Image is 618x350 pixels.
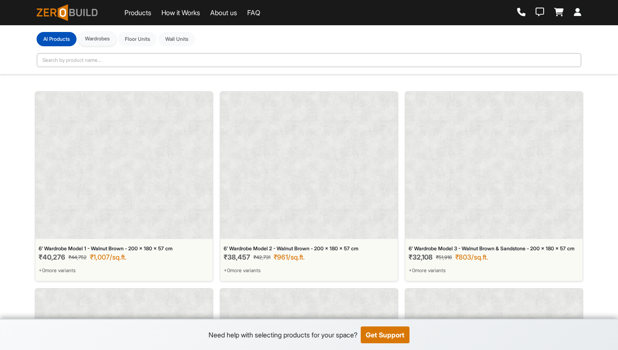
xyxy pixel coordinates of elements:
[158,32,195,46] button: Wall Units
[69,254,87,261] span: ₹44,752
[90,253,127,261] div: ₹1,007/sq.ft.
[224,253,250,261] span: ₹38,457
[405,91,583,281] a: 6' Wardrobe Model 3 - Walnut Brown & Sandstone - 200 x 180 x 57 cm6' Wardrobe Model 3 - Walnut Br...
[436,254,452,261] span: ₹51,916
[35,91,213,281] a: 6' Wardrobe Model 1 - Walnut Brown - 200 x 180 x 57 cm6' Wardrobe Model 1 - Walnut Brown - 200 x ...
[455,253,488,261] div: ₹803/sq.ft.
[78,32,116,46] button: Wardrobes
[409,267,446,274] span: + 0 more variants
[224,267,261,274] span: + 0 more variants
[118,32,157,46] button: Floor Units
[220,91,398,281] a: 6' Wardrobe Model 2 - Walnut Brown - 200 x 180 x 57 cm6' Wardrobe Model 2 - Walnut Brown - 200 x ...
[409,253,433,261] span: ₹32,108
[39,267,76,274] span: + 0 more variants
[209,330,357,340] div: Need help with selecting products for your space?
[574,8,581,17] a: Login
[409,246,579,252] div: 6' Wardrobe Model 3 - Walnut Brown & Sandstone - 200 x 180 x 57 cm
[124,8,151,18] a: Products
[37,32,77,46] button: Al Products
[247,8,260,18] a: FAQ
[39,246,209,252] div: 6' Wardrobe Model 1 - Walnut Brown - 200 x 180 x 57 cm
[161,8,200,18] a: How it Works
[274,253,305,261] div: ₹961/sq.ft.
[224,246,394,252] div: 6' Wardrobe Model 2 - Walnut Brown - 200 x 180 x 57 cm
[361,326,409,343] button: Get Support
[39,253,65,261] span: ₹40,276
[254,254,270,261] span: ₹42,731
[210,8,237,18] a: About us
[37,4,98,21] img: ZeroBuild logo
[37,53,581,67] input: Search by product name...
